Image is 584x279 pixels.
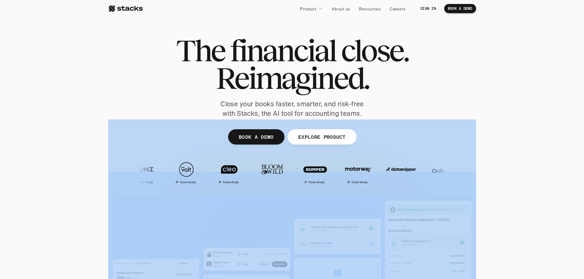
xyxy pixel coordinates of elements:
a: Careers [386,3,409,14]
p: Careers [390,6,406,12]
a: SIGN IN [417,4,440,13]
a: Case study [338,159,378,187]
a: Privacy Policy [72,117,99,121]
span: close. [341,37,408,64]
span: financial [230,37,336,64]
p: Resources [359,6,381,12]
h2: Case study [308,180,325,184]
h2: Case study [137,180,153,184]
a: EXPLORE PRODUCT [287,129,356,145]
span: The [176,37,225,64]
h2: Case study [180,180,196,184]
p: BOOK A DEMO [448,6,472,11]
a: Case study [166,159,206,187]
span: Reimagined. [216,64,368,92]
a: BOOK A DEMO [228,129,284,145]
p: EXPLORE PRODUCT [298,132,345,141]
a: Case study [295,159,335,187]
a: BOOK A DEMO [444,4,476,13]
a: Resources [355,3,384,14]
p: Close your books faster, smarter, and risk-free with Stacks, the AI tool for accounting teams. [216,99,369,118]
a: Case study [209,159,249,187]
p: Product [300,6,316,12]
a: About us [328,3,354,14]
p: About us [332,6,350,12]
p: BOOK A DEMO [239,132,273,141]
h2: Case study [351,180,368,184]
p: SIGN IN [420,6,436,11]
a: Case study [123,159,163,187]
h2: Case study [223,180,239,184]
